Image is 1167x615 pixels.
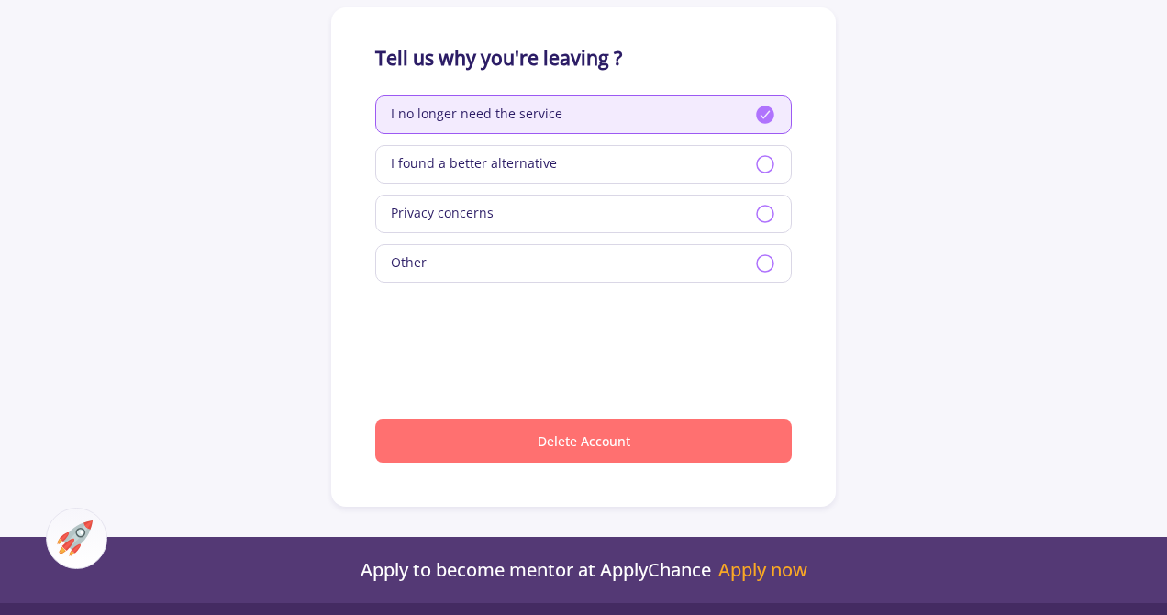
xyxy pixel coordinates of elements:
[391,203,494,225] span: Privacy concerns
[57,520,93,556] img: ac-market
[375,44,792,73] b: Tell us why you're leaving ?
[391,104,562,126] span: I no longer need the service
[391,252,427,274] span: Other
[391,153,557,175] span: I found a better alternative
[375,419,792,463] button: Delete Account
[718,559,807,581] a: Apply now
